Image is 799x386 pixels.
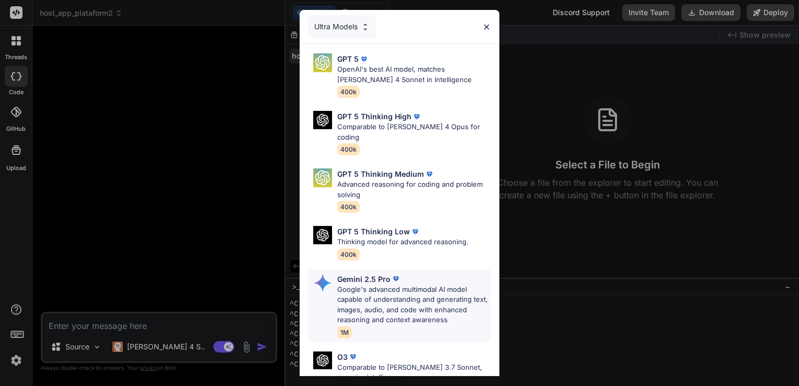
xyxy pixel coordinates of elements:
[337,362,491,383] p: Comparable to [PERSON_NAME] 3.7 Sonnet, superior intelligence
[313,351,332,370] img: Pick Models
[313,168,332,187] img: Pick Models
[337,201,360,213] span: 400k
[391,274,401,284] img: premium
[313,53,332,72] img: Pick Models
[313,111,332,129] img: Pick Models
[424,169,435,179] img: premium
[337,179,491,200] p: Advanced reasoning for coding and problem solving
[361,22,370,31] img: Pick Models
[348,351,358,362] img: premium
[337,274,391,285] p: Gemini 2.5 Pro
[337,248,360,260] span: 400k
[337,122,491,142] p: Comparable to [PERSON_NAME] 4 Opus for coding
[337,53,359,64] p: GPT 5
[313,226,332,244] img: Pick Models
[337,86,360,98] span: 400k
[337,285,491,325] p: Google's advanced multimodal AI model capable of understanding and generating text, images, audio...
[308,15,376,38] div: Ultra Models
[359,54,369,64] img: premium
[410,226,420,237] img: premium
[337,168,424,179] p: GPT 5 Thinking Medium
[337,143,360,155] span: 400k
[412,111,422,122] img: premium
[337,226,410,237] p: GPT 5 Thinking Low
[337,64,491,85] p: OpenAI's best AI model, matches [PERSON_NAME] 4 Sonnet in Intelligence
[313,274,332,292] img: Pick Models
[482,22,491,31] img: close
[337,111,412,122] p: GPT 5 Thinking High
[337,237,469,247] p: Thinking model for advanced reasoning.
[337,351,348,362] p: O3
[337,326,352,338] span: 1M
